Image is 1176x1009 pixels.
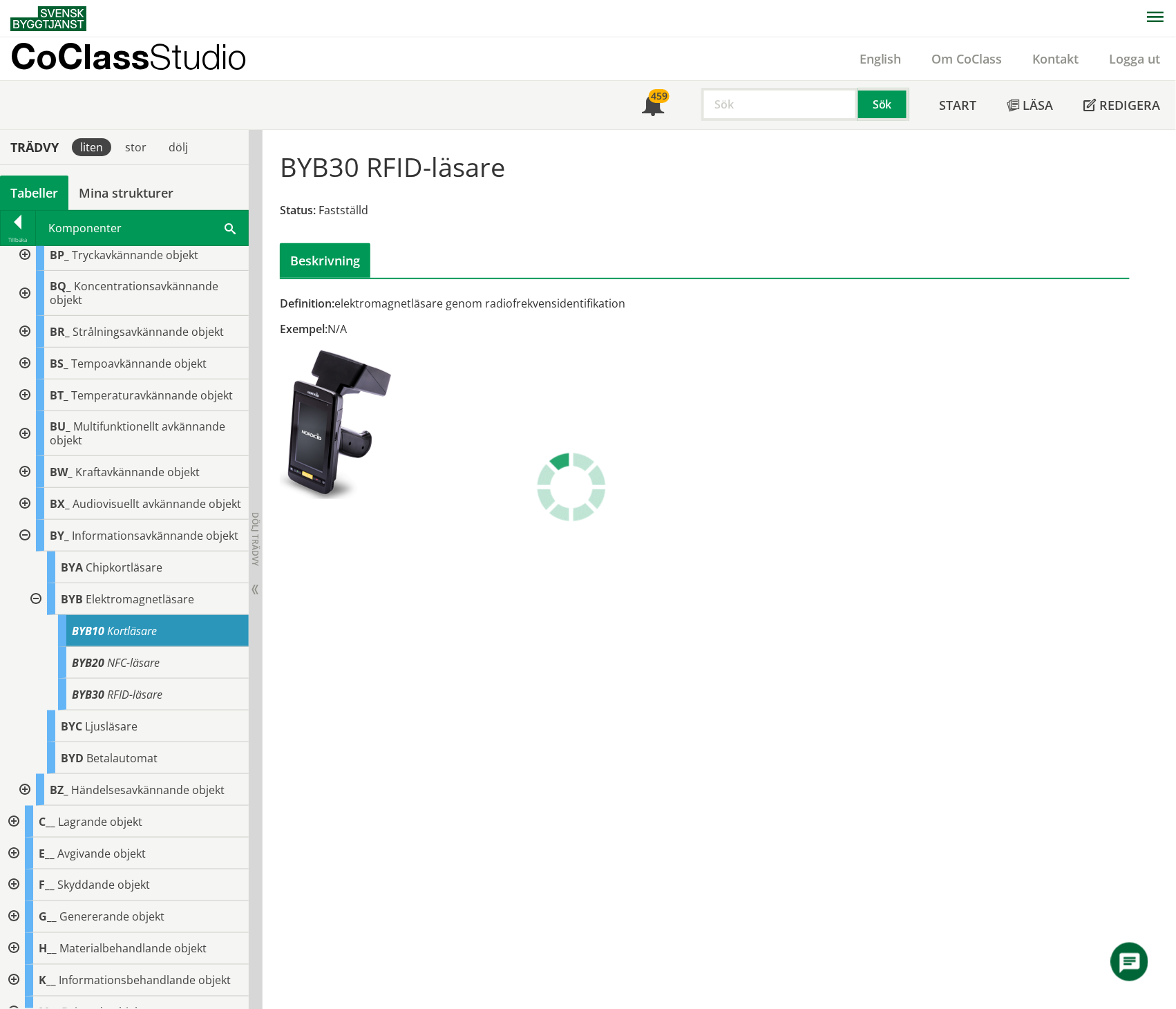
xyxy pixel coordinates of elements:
img: Laddar [537,453,606,522]
img: BYB30RFID-lsare.png [280,347,395,499]
span: Lagrande objekt [58,814,142,829]
span: F__ [39,878,55,893]
span: BR_ [50,324,70,339]
span: Chipkortläsare [86,560,162,575]
a: Mina strukturer [68,176,184,210]
span: BYD [61,751,84,766]
span: RFID-läsare [107,687,162,702]
a: Start [924,81,992,129]
span: BQ_ [50,279,71,294]
span: Elektromagnetläsare [86,592,194,607]
span: Dölj trädvy [249,512,261,566]
span: Ljusläsare [85,719,137,734]
span: BU_ [50,419,70,434]
span: Tryckavkännande objekt [72,247,198,263]
span: Skyddande objekt [57,878,150,893]
span: Händelsesavkännande objekt [71,782,225,798]
a: Redigera [1069,81,1176,129]
span: Materialbehandlande objekt [59,941,207,956]
span: NFC-läsare [107,655,160,670]
span: BW_ [50,464,73,480]
span: Exempel: [280,321,328,337]
p: CoClass [10,48,247,64]
span: BYB20 [72,655,104,670]
div: 459 [649,89,670,103]
div: Trädvy [3,140,66,155]
span: Start [940,97,977,113]
div: elektromagnetläsare genom radiofrekvensidentifikation [280,296,839,311]
span: BZ_ [50,782,68,798]
div: Beskrivning [280,243,370,278]
span: BX_ [50,496,70,511]
span: Informationsavkännande objekt [72,528,238,543]
span: Temperaturavkännande objekt [71,388,233,403]
span: Strålningsavkännande objekt [73,324,224,339]
span: G__ [39,909,57,925]
span: BYA [61,560,83,575]
span: Redigera [1100,97,1161,113]
span: BYB30 [72,687,104,702]
span: H__ [39,941,57,956]
a: Logga ut [1094,50,1176,67]
div: dölj [160,138,196,156]
span: BYB [61,592,83,607]
div: liten [72,138,111,156]
span: Läsa [1023,97,1054,113]
div: Komponenter [36,211,248,245]
span: BT_ [50,388,68,403]
div: N/A [280,321,839,337]
a: Läsa [992,81,1069,129]
span: Kortläsare [107,623,157,639]
span: Sök i tabellen [225,220,236,235]
h1: BYB30 RFID-läsare [280,151,505,182]
a: Kontakt [1018,50,1094,67]
span: Tempoavkännande objekt [71,356,207,371]
span: BYB10 [72,623,104,639]
div: Tillbaka [1,234,35,245]
span: Avgivande objekt [57,846,146,861]
span: Studio [149,36,247,77]
span: Genererande objekt [59,909,164,925]
span: K__ [39,973,56,988]
img: Svensk Byggtjänst [10,6,86,31]
span: Notifikationer [642,95,664,117]
span: BYC [61,719,82,734]
span: Informationsbehandlande objekt [59,973,231,988]
span: C__ [39,814,55,829]
span: Multifunktionellt avkännande objekt [50,419,225,448]
span: BY_ [50,528,69,543]
span: Fastställd [319,202,368,218]
span: BS_ [50,356,68,371]
span: Betalautomat [86,751,158,766]
span: E__ [39,846,55,861]
span: Definition: [280,296,334,311]
button: Sök [858,88,909,121]
div: stor [117,138,155,156]
span: Status: [280,202,316,218]
a: English [844,50,917,67]
a: Om CoClass [917,50,1018,67]
span: BP_ [50,247,69,263]
span: Audiovisuellt avkännande objekt [73,496,241,511]
input: Sök [701,88,858,121]
span: Koncentrationsavkännande objekt [50,279,218,308]
a: CoClassStudio [10,37,276,80]
a: 459 [627,81,679,129]
span: Kraftavkännande objekt [75,464,200,480]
